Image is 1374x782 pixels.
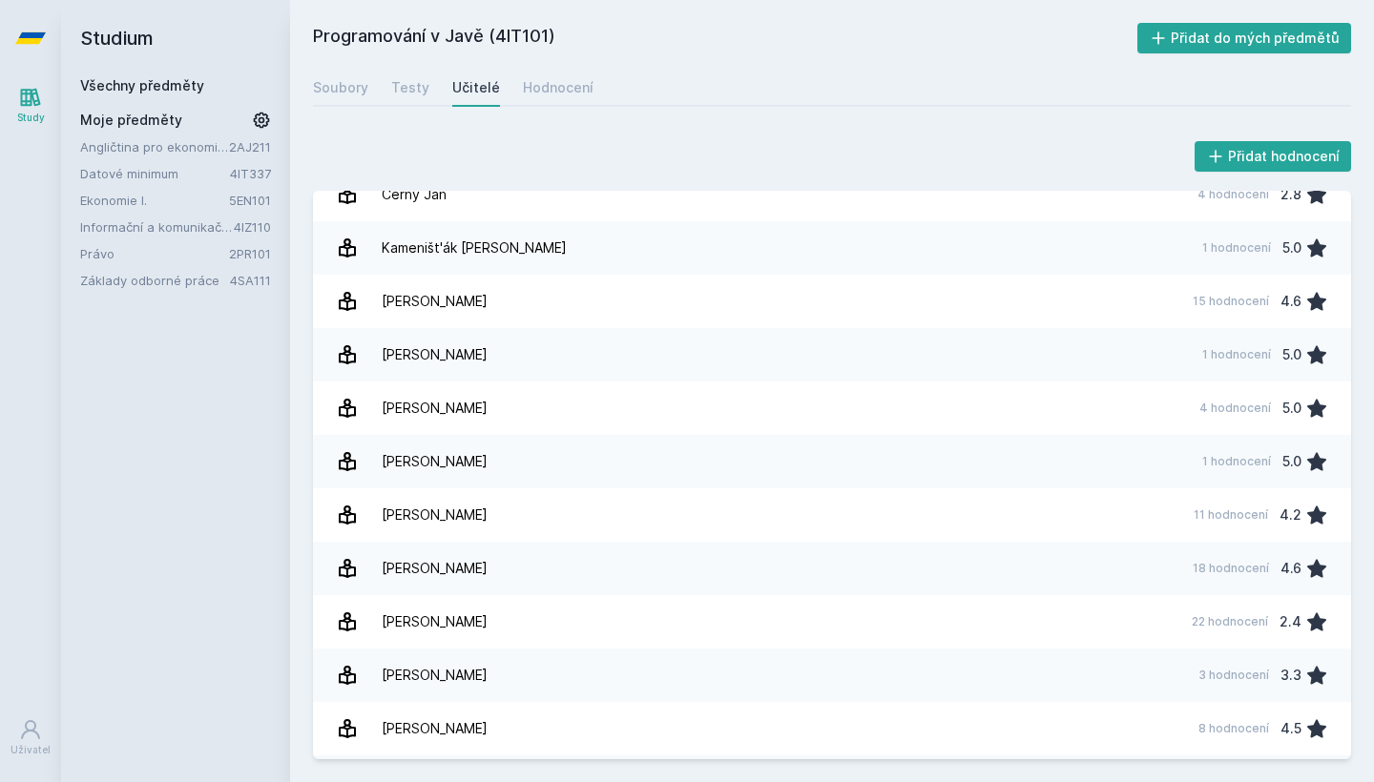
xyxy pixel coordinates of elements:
a: [PERSON_NAME] 1 hodnocení 5.0 [313,328,1351,381]
div: [PERSON_NAME] [382,656,488,694]
a: Hodnocení [523,69,593,107]
div: 22 hodnocení [1192,614,1268,629]
div: Study [17,111,45,125]
a: Testy [391,69,429,107]
a: [PERSON_NAME] 3 hodnocení 3.3 [313,648,1351,702]
div: Černý Jan [382,175,447,214]
a: [PERSON_NAME] 11 hodnocení 4.2 [313,488,1351,542]
div: Soubory [313,78,368,97]
div: [PERSON_NAME] [382,389,488,427]
div: 4 hodnocení [1197,187,1269,202]
a: Právo [80,244,229,263]
div: [PERSON_NAME] [382,282,488,320]
div: 5.0 [1282,442,1301,481]
a: Černý Jan 4 hodnocení 2.8 [313,168,1351,221]
a: [PERSON_NAME] 1 hodnocení 5.0 [313,435,1351,488]
a: 4SA111 [230,273,271,288]
div: 15 hodnocení [1193,294,1269,309]
a: Učitelé [452,69,500,107]
a: Kameništ'ák [PERSON_NAME] 1 hodnocení 5.0 [313,221,1351,275]
div: 2.8 [1280,175,1301,214]
a: Informační a komunikační technologie [80,217,234,237]
a: 4IZ110 [234,219,271,235]
a: Všechny předměty [80,77,204,93]
div: [PERSON_NAME] [382,549,488,587]
a: Ekonomie I. [80,191,229,210]
div: 18 hodnocení [1193,561,1269,576]
a: Study [4,76,57,134]
h2: Programování v Javě (4IT101) [313,23,1137,53]
a: [PERSON_NAME] 22 hodnocení 2.4 [313,595,1351,648]
span: Moje předměty [80,111,182,130]
button: Přidat do mých předmětů [1137,23,1352,53]
a: [PERSON_NAME] 4 hodnocení 5.0 [313,381,1351,435]
div: 11 hodnocení [1194,507,1268,523]
div: Hodnocení [523,78,593,97]
div: [PERSON_NAME] [382,710,488,748]
a: [PERSON_NAME] 15 hodnocení 4.6 [313,275,1351,328]
div: 4 hodnocení [1199,401,1271,416]
a: Datové minimum [80,164,230,183]
button: Přidat hodnocení [1195,141,1352,172]
div: 4.5 [1280,710,1301,748]
div: Učitelé [452,78,500,97]
div: Testy [391,78,429,97]
div: [PERSON_NAME] [382,336,488,374]
div: 3.3 [1280,656,1301,694]
div: 1 hodnocení [1202,347,1271,362]
div: 5.0 [1282,336,1301,374]
div: Kameništ'ák [PERSON_NAME] [382,229,567,267]
a: [PERSON_NAME] 8 hodnocení 4.5 [313,702,1351,755]
div: [PERSON_NAME] [382,496,488,534]
div: 3 hodnocení [1198,668,1269,683]
a: Základy odborné práce [80,271,230,290]
a: Uživatel [4,709,57,767]
div: 1 hodnocení [1202,454,1271,469]
div: 8 hodnocení [1198,721,1269,736]
a: [PERSON_NAME] 18 hodnocení 4.6 [313,542,1351,595]
a: 5EN101 [229,193,271,208]
div: 4.6 [1280,282,1301,320]
div: 4.2 [1280,496,1301,534]
div: 5.0 [1282,389,1301,427]
div: 1 hodnocení [1202,240,1271,256]
div: Uživatel [10,743,51,757]
div: 4.6 [1280,549,1301,587]
div: 5.0 [1282,229,1301,267]
div: 2.4 [1280,603,1301,641]
a: 4IT337 [230,166,271,181]
a: Angličtina pro ekonomická studia 1 (B2/C1) [80,137,229,156]
a: 2PR101 [229,246,271,261]
a: Soubory [313,69,368,107]
a: 2AJ211 [229,139,271,154]
div: [PERSON_NAME] [382,442,488,481]
div: [PERSON_NAME] [382,603,488,641]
